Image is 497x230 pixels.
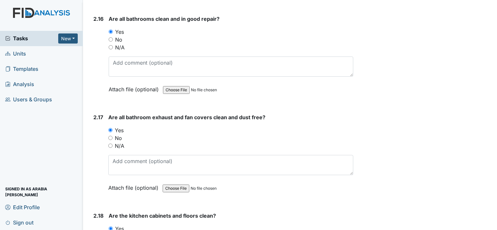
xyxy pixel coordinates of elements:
input: N/A [109,45,113,49]
label: Attach file (optional) [109,82,161,93]
span: Are all bathrooms clean and in good repair? [109,16,220,22]
label: No [115,36,122,44]
label: Attach file (optional) [108,180,161,192]
span: Units [5,49,26,59]
label: 2.17 [93,113,103,121]
input: Yes [108,128,113,132]
label: N/A [115,142,124,150]
a: Tasks [5,34,58,42]
label: 2.18 [93,212,103,220]
label: Yes [115,28,124,36]
span: Users & Groups [5,95,52,105]
input: No [108,136,113,140]
span: Are the kitchen cabinets and floors clean? [109,212,216,219]
input: N/A [108,144,113,148]
label: 2.16 [93,15,103,23]
span: Are all bathroom exhaust and fan covers clean and dust free? [108,114,265,121]
span: Templates [5,64,38,74]
span: Analysis [5,79,34,89]
span: Sign out [5,217,34,227]
button: New [58,33,78,44]
label: No [115,134,122,142]
label: Yes [115,126,124,134]
input: Yes [109,30,113,34]
span: Edit Profile [5,202,40,212]
span: Signed in as Arabia [PERSON_NAME] [5,187,78,197]
label: N/A [115,44,125,51]
input: No [109,37,113,42]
